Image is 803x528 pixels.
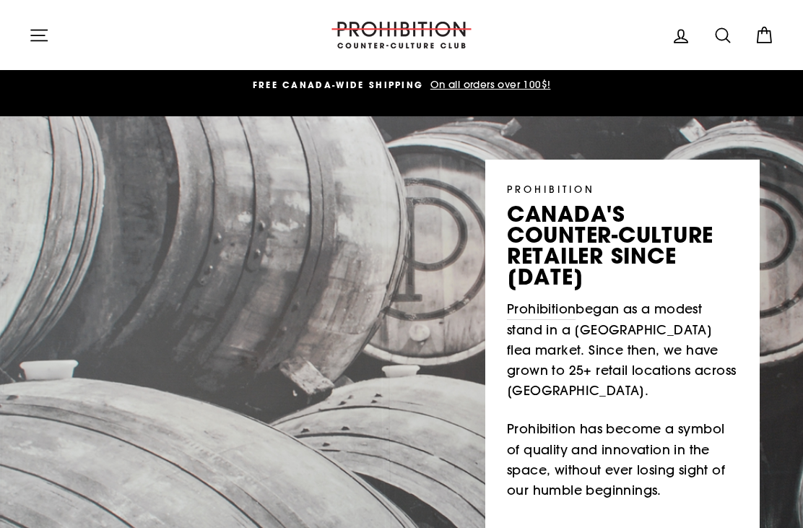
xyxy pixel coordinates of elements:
[329,22,474,48] img: PROHIBITION COUNTER-CULTURE CLUB
[253,79,424,91] span: FREE CANADA-WIDE SHIPPING
[427,78,551,91] span: On all orders over 100$!
[507,181,738,196] p: PROHIBITION
[507,299,576,320] a: Prohibition
[507,299,738,402] p: began as a modest stand in a [GEOGRAPHIC_DATA] flea market. Since then, we have grown to 25+ reta...
[507,419,738,501] p: Prohibition has become a symbol of quality and innovation in the space, without ever losing sight...
[32,77,771,93] a: FREE CANADA-WIDE SHIPPING On all orders over 100$!
[507,204,738,288] p: canada's counter-culture retailer since [DATE]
